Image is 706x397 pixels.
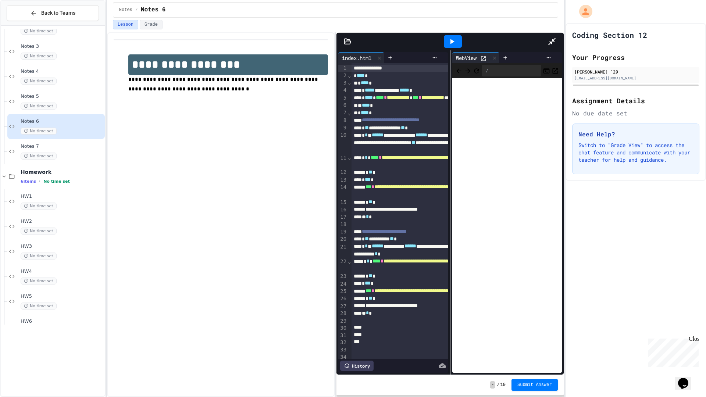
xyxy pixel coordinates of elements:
span: Notes 6 [141,6,165,14]
div: 14 [338,184,347,199]
span: No time set [21,78,57,85]
div: 26 [338,295,347,303]
iframe: chat widget [675,368,699,390]
span: 6 items [21,179,36,184]
span: Forward [464,66,471,75]
span: Fold line [347,110,351,116]
div: 29 [338,318,347,325]
div: 28 [338,310,347,317]
span: Fold line [347,72,351,78]
div: 11 [338,154,347,169]
button: Console [543,66,550,75]
span: Back to Teams [41,9,75,17]
span: Submit Answer [517,382,552,388]
div: 32 [338,339,347,346]
div: 2 [338,72,347,79]
div: 25 [338,288,347,295]
div: 20 [338,236,347,243]
div: / [482,65,541,76]
span: No time set [43,179,70,184]
div: 17 [338,214,347,221]
div: 13 [338,176,347,184]
div: [EMAIL_ADDRESS][DOMAIN_NAME] [574,75,697,81]
div: Chat with us now!Close [3,3,51,47]
span: Fold line [347,258,351,264]
span: HW5 [21,293,103,300]
span: Homework [21,169,103,175]
h2: Assignment Details [572,96,699,106]
span: Notes 4 [21,68,103,75]
h2: Your Progress [572,52,699,62]
h1: Coding Section 12 [572,30,647,40]
button: Refresh [473,66,480,75]
div: History [340,361,374,371]
span: - [490,381,495,389]
div: 12 [338,169,347,176]
span: Notes 3 [21,43,103,50]
span: HW2 [21,218,103,225]
div: 23 [338,273,347,280]
span: No time set [21,278,57,285]
div: 6 [338,102,347,109]
button: Open in new tab [552,66,559,75]
button: Back to Teams [7,5,99,21]
div: 24 [338,280,347,288]
div: 10 [338,132,347,154]
div: 21 [338,243,347,258]
span: No time set [21,103,57,110]
button: Grade [140,20,163,29]
div: 15 [338,199,347,206]
div: index.html [338,52,384,63]
span: Back [455,66,463,75]
span: / [135,7,138,13]
div: 4 [338,87,347,94]
span: 10 [500,382,506,388]
span: Notes 7 [21,143,103,150]
span: Notes 5 [21,93,103,100]
div: 33 [338,346,347,354]
span: No time set [21,303,57,310]
div: 19 [338,228,347,236]
div: No due date set [572,109,699,118]
div: 3 [338,79,347,87]
h3: Need Help? [578,130,693,139]
div: 27 [338,303,347,310]
span: Notes [119,7,132,13]
div: 30 [338,325,347,332]
span: No time set [21,28,57,35]
div: [PERSON_NAME] '29 [574,68,697,75]
div: WebView [452,52,499,63]
span: No time set [21,203,57,210]
span: No time set [21,253,57,260]
span: No time set [21,153,57,160]
div: 16 [338,206,347,214]
span: No time set [21,53,57,60]
span: Notes 6 [21,118,103,125]
span: / [497,382,499,388]
div: 5 [338,94,347,102]
div: WebView [452,54,480,62]
div: 22 [338,258,347,273]
div: index.html [338,54,375,62]
div: 8 [338,117,347,124]
span: No time set [21,228,57,235]
span: HW6 [21,318,103,325]
iframe: chat widget [645,336,699,367]
button: Submit Answer [511,379,558,391]
div: My Account [571,3,594,20]
div: 34 [338,354,347,361]
span: Fold line [347,155,351,161]
button: Lesson [113,20,138,29]
span: HW1 [21,193,103,200]
div: 18 [338,221,347,228]
span: No time set [21,128,57,135]
span: • [39,178,40,184]
span: Fold line [347,80,351,86]
div: 31 [338,332,347,339]
p: Switch to "Grade View" to access the chat feature and communicate with your teacher for help and ... [578,142,693,164]
div: 1 [338,65,347,72]
div: 7 [338,109,347,117]
span: HW4 [21,268,103,275]
div: 9 [338,124,347,132]
iframe: Web Preview [452,78,562,373]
